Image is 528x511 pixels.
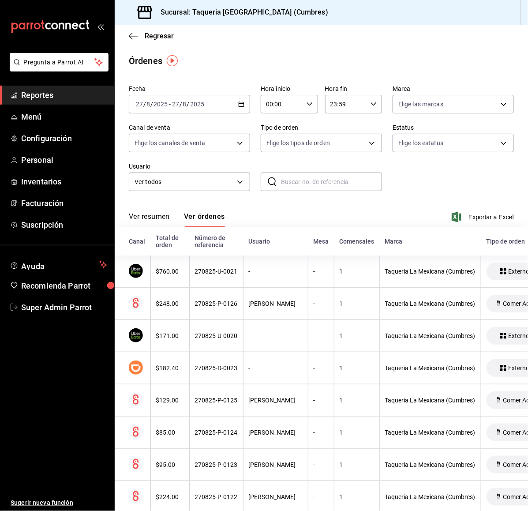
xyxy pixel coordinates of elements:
div: $224.00 [156,493,184,500]
button: open_drawer_menu [97,23,104,30]
span: Elige las marcas [398,100,443,109]
h3: Sucursal: Taqueria [GEOGRAPHIC_DATA] (Cumbres) [154,7,328,18]
div: 1 [340,397,374,404]
div: navigation tabs [129,212,225,227]
span: Personal [21,154,107,166]
div: 1 [340,300,374,307]
span: Facturación [21,197,107,209]
div: 270825-P-0126 [195,300,238,307]
div: [PERSON_NAME] [249,397,303,404]
div: - [314,429,329,436]
div: $171.00 [156,332,184,339]
span: / [180,101,182,108]
div: Comensales [339,238,374,245]
div: Taqueria La Mexicana (Cumbres) [385,268,476,275]
div: 1 [340,268,374,275]
label: Fecha [129,86,250,92]
div: 1 [340,429,374,436]
div: $95.00 [156,461,184,468]
div: 270825-P-0123 [195,461,238,468]
div: 270825-U-0021 [195,268,238,275]
div: Taqueria La Mexicana (Cumbres) [385,332,476,339]
span: Sugerir nueva función [11,498,107,507]
button: Pregunta a Parrot AI [10,53,109,71]
div: 270825-P-0122 [195,493,238,500]
label: Hora fin [325,86,382,92]
div: 1 [340,461,374,468]
div: $85.00 [156,429,184,436]
div: 270825-P-0124 [195,429,238,436]
span: Elige los tipos de orden [266,139,330,147]
div: [PERSON_NAME] [249,300,303,307]
img: Tooltip marker [167,55,178,66]
span: / [187,101,190,108]
div: Taqueria La Mexicana (Cumbres) [385,429,476,436]
input: -- [172,101,180,108]
label: Tipo de orden [261,125,382,131]
span: Ayuda [21,259,96,270]
div: $760.00 [156,268,184,275]
div: 270825-P-0125 [195,397,238,404]
label: Usuario [129,164,250,170]
input: ---- [190,101,205,108]
label: Hora inicio [261,86,318,92]
a: Pregunta a Parrot AI [6,64,109,73]
button: Exportar a Excel [453,212,514,222]
div: - [314,461,329,468]
div: Taqueria La Mexicana (Cumbres) [385,461,476,468]
div: 270825-D-0023 [195,364,238,372]
div: 1 [340,332,374,339]
div: Canal [129,238,145,245]
span: / [143,101,146,108]
div: - [314,268,329,275]
div: Marca [385,238,476,245]
button: Regresar [129,32,174,40]
div: - [314,332,329,339]
div: Usuario [248,238,303,245]
div: Número de referencia [195,234,238,248]
div: Taqueria La Mexicana (Cumbres) [385,364,476,372]
div: 1 [340,493,374,500]
div: Taqueria La Mexicana (Cumbres) [385,397,476,404]
div: $248.00 [156,300,184,307]
span: Elige los canales de venta [135,139,205,147]
span: Inventarios [21,176,107,188]
div: 1 [340,364,374,372]
div: Mesa [313,238,329,245]
span: Ver todos [135,177,234,187]
input: -- [183,101,187,108]
span: Elige los estatus [398,139,443,147]
div: [PERSON_NAME] [249,429,303,436]
label: Estatus [393,125,514,131]
span: Suscripción [21,219,107,231]
button: Ver resumen [129,212,170,227]
div: - [249,364,303,372]
span: Pregunta a Parrot AI [24,58,95,67]
input: Buscar no. de referencia [281,173,382,191]
input: -- [135,101,143,108]
div: $182.40 [156,364,184,372]
div: - [249,332,303,339]
div: - [314,493,329,500]
div: - [249,268,303,275]
span: Recomienda Parrot [21,280,107,292]
label: Canal de venta [129,125,250,131]
span: Reportes [21,89,107,101]
span: Configuración [21,132,107,144]
input: ---- [153,101,168,108]
span: - [169,101,171,108]
div: [PERSON_NAME] [249,461,303,468]
div: 270825-U-0020 [195,332,238,339]
input: -- [146,101,150,108]
div: - [314,300,329,307]
div: Taqueria La Mexicana (Cumbres) [385,300,476,307]
div: $129.00 [156,397,184,404]
span: Regresar [145,32,174,40]
button: Ver órdenes [184,212,225,227]
span: / [150,101,153,108]
div: Taqueria La Mexicana (Cumbres) [385,493,476,500]
div: - [314,364,329,372]
div: Total de orden [156,234,184,248]
div: [PERSON_NAME] [249,493,303,500]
